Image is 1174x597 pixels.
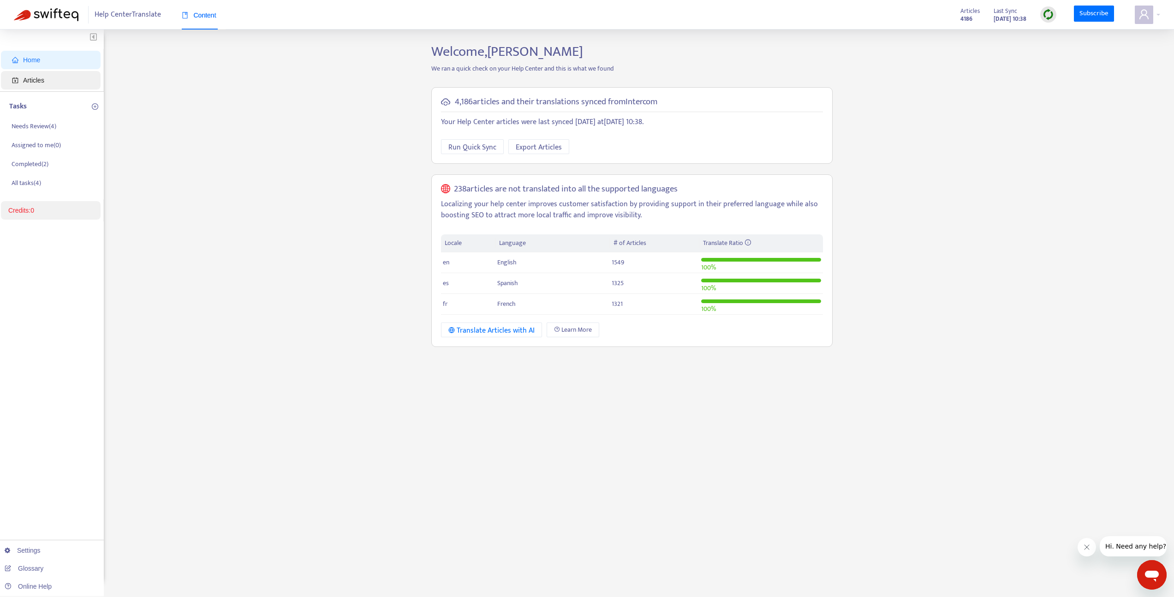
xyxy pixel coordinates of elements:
span: book [182,12,188,18]
strong: 4186 [960,14,972,24]
a: Glossary [5,565,43,572]
span: Export Articles [516,142,562,153]
span: English [497,257,517,268]
span: 100 % [701,262,716,273]
span: fr [443,298,447,309]
h5: 238 articles are not translated into all the supported languages [454,184,678,195]
div: Translate Articles with AI [448,325,535,336]
p: Localizing your help center improves customer satisfaction by providing support in their preferre... [441,199,823,221]
div: Translate Ratio [703,238,819,248]
th: Locale [441,234,495,252]
button: Run Quick Sync [441,139,504,154]
h5: 4,186 articles and their translations synced from Intercom [455,97,657,107]
th: Language [495,234,610,252]
span: French [497,298,516,309]
p: Assigned to me ( 0 ) [12,140,61,150]
p: Completed ( 2 ) [12,159,48,169]
p: We ran a quick check on your Help Center and this is what we found [424,64,840,73]
button: Export Articles [508,139,569,154]
iframe: Close message [1078,538,1096,556]
span: Spanish [497,278,518,288]
span: Content [182,12,216,19]
a: Subscribe [1074,6,1114,22]
span: 100 % [701,304,716,314]
img: sync.dc5367851b00ba804db3.png [1043,9,1054,20]
p: Your Help Center articles were last synced [DATE] at [DATE] 10:38 . [441,117,823,128]
span: en [443,257,449,268]
span: global [441,184,450,195]
a: Learn More [547,322,599,337]
span: Run Quick Sync [448,142,496,153]
a: Credits:0 [8,207,34,214]
strong: [DATE] 10:38 [994,14,1026,24]
a: Online Help [5,583,52,590]
span: Welcome, [PERSON_NAME] [431,40,583,63]
p: Tasks [9,101,27,112]
img: Swifteq [14,8,78,21]
button: Translate Articles with AI [441,322,542,337]
span: cloud-sync [441,97,450,107]
span: home [12,57,18,63]
span: 100 % [701,283,716,293]
th: # of Articles [610,234,699,252]
iframe: Button to launch messaging window [1137,560,1167,590]
iframe: Message from company [1100,536,1167,556]
span: account-book [12,77,18,84]
span: Home [23,56,40,64]
span: Articles [23,77,44,84]
span: user [1138,9,1150,20]
a: Settings [5,547,41,554]
span: Help Center Translate [95,6,161,24]
span: Articles [960,6,980,16]
span: 1549 [612,257,624,268]
span: Last Sync [994,6,1017,16]
span: es [443,278,449,288]
p: All tasks ( 4 ) [12,178,41,188]
span: 1325 [612,278,624,288]
span: 1321 [612,298,623,309]
span: Learn More [561,325,592,335]
span: plus-circle [92,103,98,110]
p: Needs Review ( 4 ) [12,121,56,131]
